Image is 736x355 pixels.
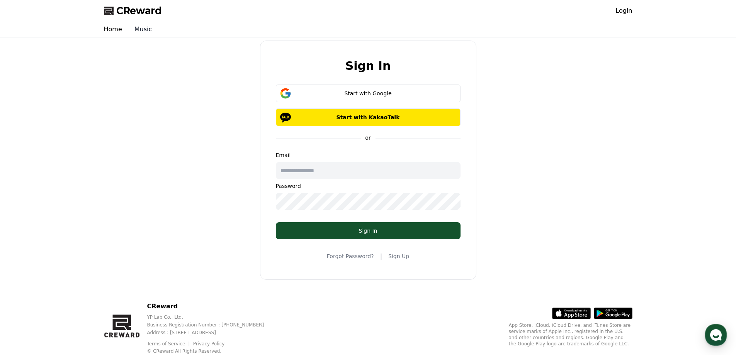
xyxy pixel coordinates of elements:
span: Settings [114,256,133,262]
p: Address : [STREET_ADDRESS] [147,330,276,336]
p: Email [276,151,461,159]
button: Start with KakaoTalk [276,108,461,126]
a: Music [128,22,158,37]
a: Privacy Policy [193,341,225,347]
a: Terms of Service [147,341,191,347]
a: CReward [104,5,162,17]
a: Home [2,245,51,264]
p: App Store, iCloud, iCloud Drive, and iTunes Store are service marks of Apple Inc., registered in ... [509,322,632,347]
button: Sign In [276,222,461,239]
p: YP Lab Co., Ltd. [147,314,276,320]
button: Start with Google [276,85,461,102]
p: or [360,134,375,142]
span: Home [20,256,33,262]
a: Forgot Password? [327,252,374,260]
span: Messages [64,257,87,263]
p: Start with KakaoTalk [287,113,449,121]
div: Start with Google [287,90,449,97]
a: Settings [100,245,148,264]
a: Home [98,22,128,37]
a: Sign Up [388,252,409,260]
div: Sign In [291,227,445,235]
p: Business Registration Number : [PHONE_NUMBER] [147,322,276,328]
span: CReward [116,5,162,17]
p: © CReward All Rights Reserved. [147,348,276,354]
p: Password [276,182,461,190]
p: CReward [147,302,276,311]
h2: Sign In [345,59,391,72]
a: Messages [51,245,100,264]
a: Login [615,6,632,15]
span: | [380,252,382,261]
